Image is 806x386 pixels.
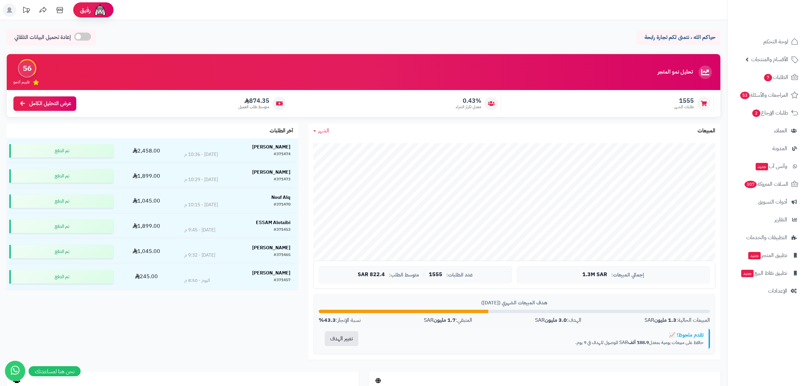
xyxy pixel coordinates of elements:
[658,69,693,75] h3: تحليل نمو المتجر
[369,339,704,346] p: حافظ على مبيعات يومية بمعدل SAR للوصول للهدف في 9 يوم.
[731,247,802,263] a: تطبيق المتجرجديد
[456,104,481,110] span: معدل تكرار الشراء
[731,140,802,157] a: المدونة
[184,277,210,284] div: اليوم - 8:50 م
[641,34,715,41] p: حياكم الله ، نتمنى لكم تجارة رابحة
[731,176,802,192] a: السلات المتروكة307
[274,227,290,233] div: #371453
[18,3,35,18] a: تحديثات المنصة
[13,79,30,85] span: تقييم النمو
[654,316,676,324] strong: 1.3 مليون
[752,110,760,117] span: 2
[763,73,788,82] span: الطلبات
[456,97,481,104] span: 0.43%
[274,202,290,208] div: #371470
[731,123,802,139] a: العملاء
[774,215,787,224] span: التقارير
[731,229,802,246] a: التطبيقات والخدمات
[116,164,177,188] td: 1,899.00
[358,272,385,278] span: 822.4 SAR
[274,277,290,284] div: #371457
[731,105,802,121] a: طلبات الإرجاع2
[116,189,177,214] td: 1,045.00
[29,100,71,108] span: عرض التحليل الكامل
[318,127,329,135] span: الشهر
[758,197,787,207] span: أدوات التسويق
[274,176,290,183] div: #371473
[582,272,607,278] span: 1.3M SAR
[369,332,704,339] div: تقدم ملحوظ! 📈
[764,74,772,81] span: 7
[116,264,177,289] td: 245.00
[116,214,177,239] td: 1,899.00
[429,272,442,278] span: 1555
[9,169,113,183] div: تم الدفع
[389,272,419,278] span: متوسط الطلب:
[768,286,787,296] span: الإعدادات
[14,34,71,41] span: إعادة تحميل البيانات التلقائي
[252,269,290,276] strong: [PERSON_NAME]
[80,6,91,14] span: رفيق
[313,127,329,135] a: الشهر
[423,272,425,277] span: |
[628,339,649,346] strong: 188.9 ألف
[731,87,802,103] a: المراجعات والأسئلة53
[116,138,177,163] td: 2,458.00
[9,245,113,258] div: تم الدفع
[741,268,787,278] span: تطبيق نقاط البيع
[731,69,802,85] a: الطلبات7
[184,151,218,158] div: [DATE] - 10:36 م
[763,37,788,46] span: لوحة التحكم
[741,270,754,277] span: جديد
[252,143,290,151] strong: [PERSON_NAME]
[772,144,787,153] span: المدونة
[446,272,473,278] span: عدد الطلبات:
[238,97,269,104] span: 874.35
[274,252,290,259] div: #371465
[760,17,800,31] img: logo-2.png
[434,316,456,324] strong: 1.7 مليون
[274,151,290,158] div: #371474
[774,126,787,135] span: العملاء
[424,316,472,324] div: المتبقي: SAR
[252,244,290,251] strong: [PERSON_NAME]
[756,163,768,170] span: جديد
[252,169,290,176] strong: [PERSON_NAME]
[731,194,802,210] a: أدوات التسويق
[271,194,290,201] strong: Nouf Alq
[256,219,290,226] strong: ESSAM Alotaibi
[319,316,361,324] div: نسبة الإنجاز:
[731,212,802,228] a: التقارير
[270,128,293,134] h3: آخر الطلبات
[319,316,336,324] strong: 43.3%
[9,144,113,158] div: تم الدفع
[9,220,113,233] div: تم الدفع
[674,104,694,110] span: طلبات الشهر
[184,227,215,233] div: [DATE] - 9:45 م
[698,128,715,134] h3: المبيعات
[731,265,802,281] a: تطبيق نقاط البيعجديد
[184,202,218,208] div: [DATE] - 10:15 م
[748,251,787,260] span: تطبيق المتجر
[644,316,710,324] div: المبيعات الحالية: SAR
[9,195,113,208] div: تم الدفع
[319,299,710,306] div: هدف المبيعات الشهري ([DATE])
[744,179,788,189] span: السلات المتروكة
[611,272,644,278] span: إجمالي المبيعات:
[731,158,802,174] a: وآتس آبجديد
[535,316,581,324] div: الهدف: SAR
[745,181,757,188] span: 307
[238,104,269,110] span: متوسط طلب العميل
[755,162,787,171] span: وآتس آب
[746,233,787,242] span: التطبيقات والخدمات
[674,97,694,104] span: 1555
[748,252,761,259] span: جديد
[13,96,76,111] a: عرض التحليل الكامل
[731,34,802,50] a: لوحة التحكم
[93,3,107,17] img: ai-face.png
[751,55,788,64] span: الأقسام والمنتجات
[545,316,567,324] strong: 3.0 مليون
[740,92,750,99] span: 53
[731,283,802,299] a: الإعدادات
[184,176,218,183] div: [DATE] - 10:29 م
